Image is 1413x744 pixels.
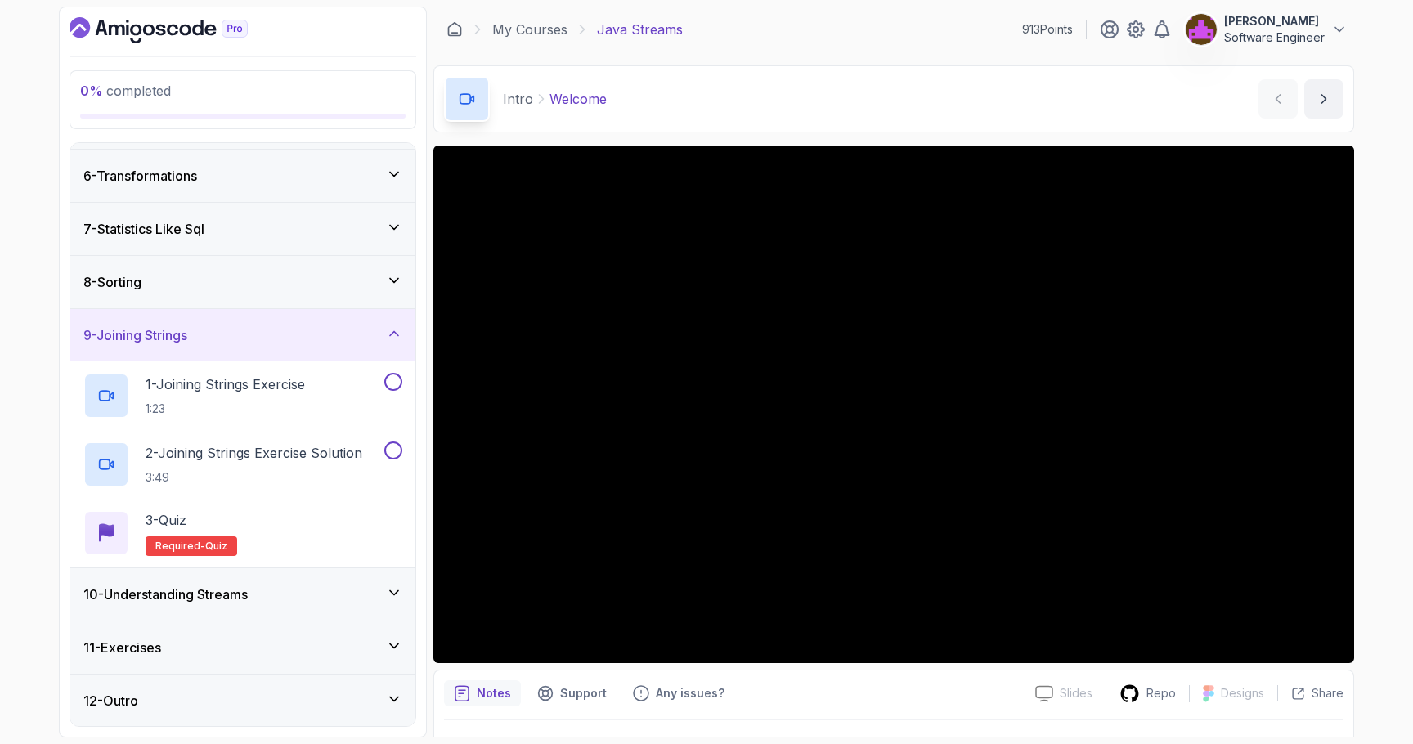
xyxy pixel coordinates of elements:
h3: 8 - Sorting [83,272,141,292]
p: 3:49 [146,469,362,486]
a: Dashboard [70,17,285,43]
p: Support [560,685,607,701]
p: [PERSON_NAME] [1224,13,1325,29]
h3: 7 - Statistics Like Sql [83,219,204,239]
p: Intro [503,89,533,109]
span: Required- [155,540,205,553]
button: 6-Transformations [70,150,415,202]
p: 3 - Quiz [146,510,186,530]
p: 2 - Joining Strings Exercise Solution [146,443,362,463]
button: user profile image[PERSON_NAME]Software Engineer [1185,13,1348,46]
a: Dashboard [446,21,463,38]
a: Repo [1106,683,1189,704]
p: 913 Points [1022,21,1073,38]
p: Software Engineer [1224,29,1325,46]
button: notes button [444,680,521,706]
button: Support button [527,680,617,706]
p: 1:23 [146,401,305,417]
iframe: 1 - Hi [433,146,1354,663]
p: Repo [1146,685,1176,701]
button: 2-Joining Strings Exercise Solution3:49 [83,441,402,487]
button: Feedback button [623,680,734,706]
span: completed [80,83,171,99]
p: Share [1312,685,1343,701]
button: 10-Understanding Streams [70,568,415,621]
button: 9-Joining Strings [70,309,415,361]
p: Designs [1221,685,1264,701]
h3: 9 - Joining Strings [83,325,187,345]
p: Slides [1060,685,1092,701]
p: Welcome [549,89,607,109]
button: 7-Statistics Like Sql [70,203,415,255]
a: My Courses [492,20,567,39]
h3: 6 - Transformations [83,166,197,186]
button: 3-QuizRequired-quiz [83,510,402,556]
img: user profile image [1186,14,1217,45]
button: previous content [1258,79,1298,119]
button: Share [1277,685,1343,701]
span: 0 % [80,83,103,99]
button: 8-Sorting [70,256,415,308]
h3: 10 - Understanding Streams [83,585,248,604]
h3: 11 - Exercises [83,638,161,657]
p: Notes [477,685,511,701]
p: Any issues? [656,685,724,701]
span: quiz [205,540,227,553]
button: 11-Exercises [70,621,415,674]
p: 1 - Joining Strings Exercise [146,374,305,394]
button: 1-Joining Strings Exercise1:23 [83,373,402,419]
p: Java Streams [597,20,683,39]
button: next content [1304,79,1343,119]
button: 12-Outro [70,675,415,727]
h3: 12 - Outro [83,691,138,710]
